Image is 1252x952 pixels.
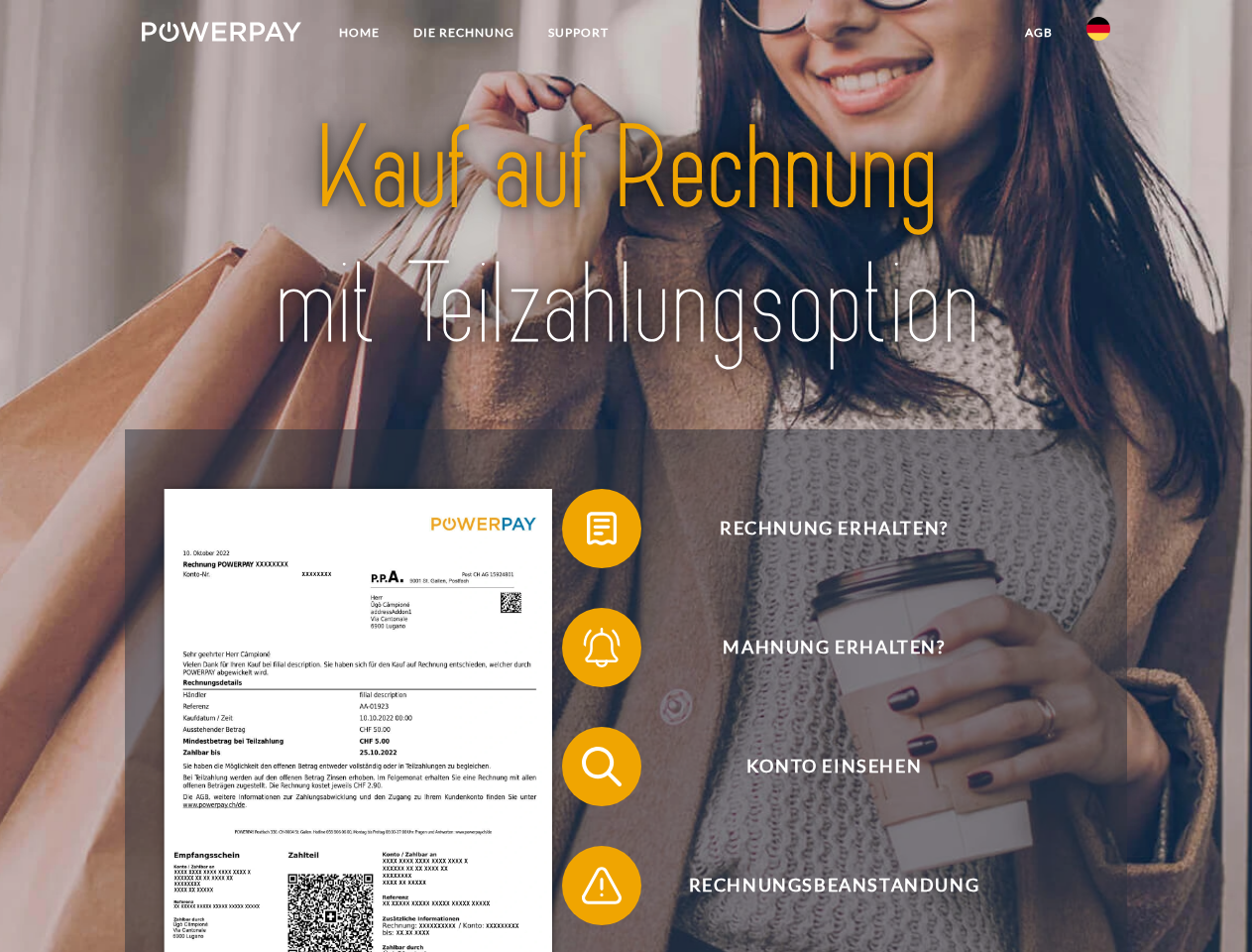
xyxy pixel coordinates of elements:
img: qb_search.svg [577,742,626,791]
img: qb_warning.svg [577,861,626,910]
a: SUPPORT [531,15,626,51]
a: DIE RECHNUNG [397,15,531,51]
img: qb_bill.svg [577,504,626,553]
span: Mahnung erhalten? [591,608,1077,687]
a: Home [322,15,397,51]
img: qb_bell.svg [577,623,626,672]
img: de [1086,17,1110,41]
a: agb [1008,15,1070,51]
img: logo-powerpay-white.svg [142,22,301,42]
button: Rechnungsbeanstandung [562,846,1078,925]
button: Konto einsehen [562,727,1078,806]
button: Mahnung erhalten? [562,608,1078,687]
span: Rechnungsbeanstandung [591,846,1077,925]
img: title-powerpay_de.svg [189,95,1063,380]
span: Konto einsehen [591,727,1077,806]
span: Rechnung erhalten? [591,489,1077,568]
button: Rechnung erhalten? [562,489,1078,568]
